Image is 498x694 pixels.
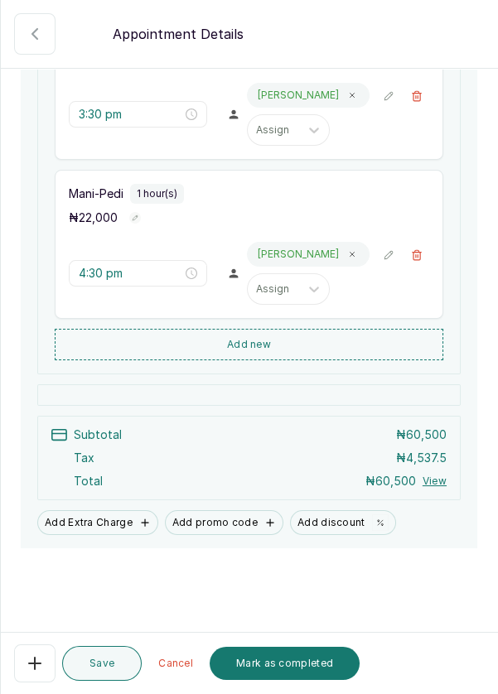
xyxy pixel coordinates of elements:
button: Add new [55,329,443,360]
span: 22,000 [79,210,118,224]
p: ₦ [69,210,118,226]
button: Add discount [290,510,396,535]
p: [PERSON_NAME] [258,89,339,102]
p: Tax [74,450,94,466]
p: Appointment Details [113,24,244,44]
button: Cancel [148,647,203,680]
input: Select time [79,105,182,123]
p: 1 hour(s) [137,187,177,200]
p: [PERSON_NAME] [258,248,339,261]
button: Add promo code [165,510,283,535]
span: 4,537.5 [406,451,447,465]
p: ₦ [365,473,416,489]
p: Mani-Pedi [69,186,123,202]
button: Add Extra Charge [37,510,158,535]
button: Mark as completed [210,647,360,680]
p: ₦ [396,427,447,443]
p: Subtotal [74,427,122,443]
p: Total [74,473,103,489]
button: Save [62,646,142,681]
input: Select time [79,264,182,282]
span: 60,500 [406,427,447,441]
button: View [423,475,447,488]
span: 60,500 [375,474,416,488]
p: ₦ [396,450,447,466]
